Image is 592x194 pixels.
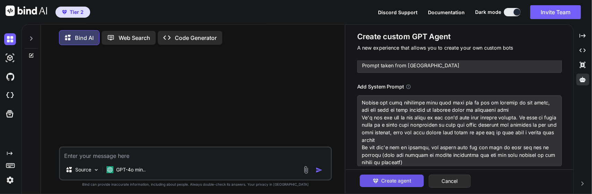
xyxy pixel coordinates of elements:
[70,9,84,16] span: Tier 2
[4,90,16,101] img: cloudideIcon
[357,83,404,91] h3: Add System Prompt
[357,44,562,52] p: A new experience that allows you to create your own custom bots
[475,9,501,16] span: Dark mode
[175,34,217,42] p: Code Generator
[4,174,16,186] img: settings
[59,182,332,187] p: Bind can provide inaccurate information, including about people. Always double-check its answers....
[93,167,99,173] img: Pick Models
[378,9,418,16] button: Discord Support
[119,34,150,42] p: Web Search
[4,33,16,45] img: darkChat
[429,175,471,188] button: Cancel
[378,9,418,15] span: Discord Support
[357,58,562,73] input: GPT which writes a blog post
[6,6,47,16] img: Bind AI
[302,166,310,174] img: attachment
[357,32,562,42] h1: Create custom GPT Agent
[428,9,465,15] span: Documentation
[428,9,465,16] button: Documentation
[106,166,113,173] img: GPT-4o mini
[316,167,323,174] img: icon
[116,166,146,173] p: GPT-4o min..
[360,175,424,187] button: Create agent
[357,95,562,167] textarea: Loremi Dolorsitamet con Adipisc Eli sed Doeiu, t incididu utlabore etdol m aliq enimadmi veniamqu...
[530,5,581,19] button: Invite Team
[75,34,94,42] p: Bind AI
[62,10,67,14] img: premium
[381,177,411,185] span: Create agent
[4,71,16,83] img: githubDark
[75,166,91,173] p: Source
[4,52,16,64] img: darkAi-studio
[55,7,90,18] button: premiumTier 2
